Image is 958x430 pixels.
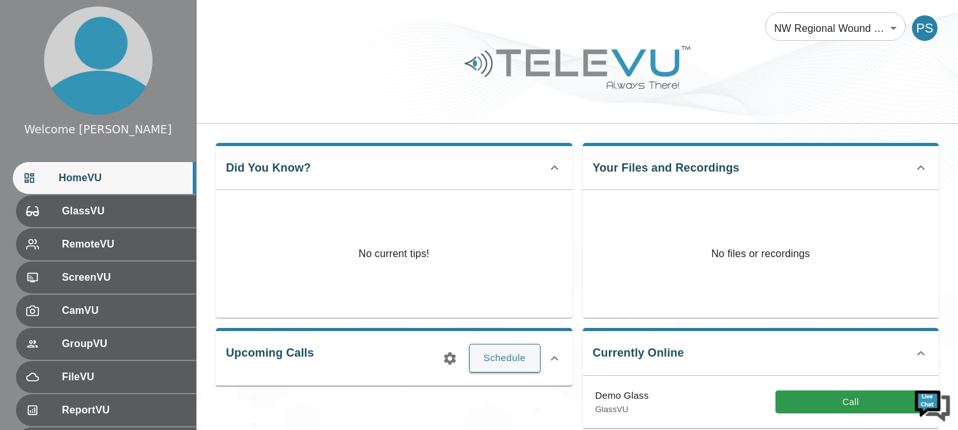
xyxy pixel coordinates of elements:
[59,170,186,186] span: HomeVU
[22,59,54,91] img: d_736959983_company_1615157101543_736959983
[16,328,196,360] div: GroupVU
[13,162,196,194] div: HomeVU
[16,195,196,227] div: GlassVU
[913,385,952,424] img: Chat Widget
[6,291,243,336] textarea: Type your message and hit 'Enter'
[66,67,214,84] div: Chat with us now
[16,228,196,260] div: RemoteVU
[62,403,186,418] span: ReportVU
[62,270,186,285] span: ScreenVU
[469,344,541,372] button: Schedule
[463,41,692,94] img: Logo
[24,121,172,138] div: Welcome [PERSON_NAME]
[16,262,196,293] div: ScreenVU
[595,389,649,403] p: Demo Glass
[16,394,196,426] div: ReportVU
[16,361,196,393] div: FileVU
[74,132,176,261] span: We're online!
[595,403,649,416] p: GlassVU
[44,6,153,115] img: profile.png
[62,204,186,219] span: GlassVU
[62,237,186,252] span: RemoteVU
[359,246,430,262] p: No current tips!
[62,369,186,385] span: FileVU
[209,6,240,37] div: Minimize live chat window
[62,303,186,318] span: CamVU
[583,190,939,318] p: No files or recordings
[765,10,906,46] div: NW Regional Wound Care
[16,295,196,327] div: CamVU
[775,390,926,414] button: Call
[62,336,186,352] span: GroupVU
[912,15,938,41] div: PS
